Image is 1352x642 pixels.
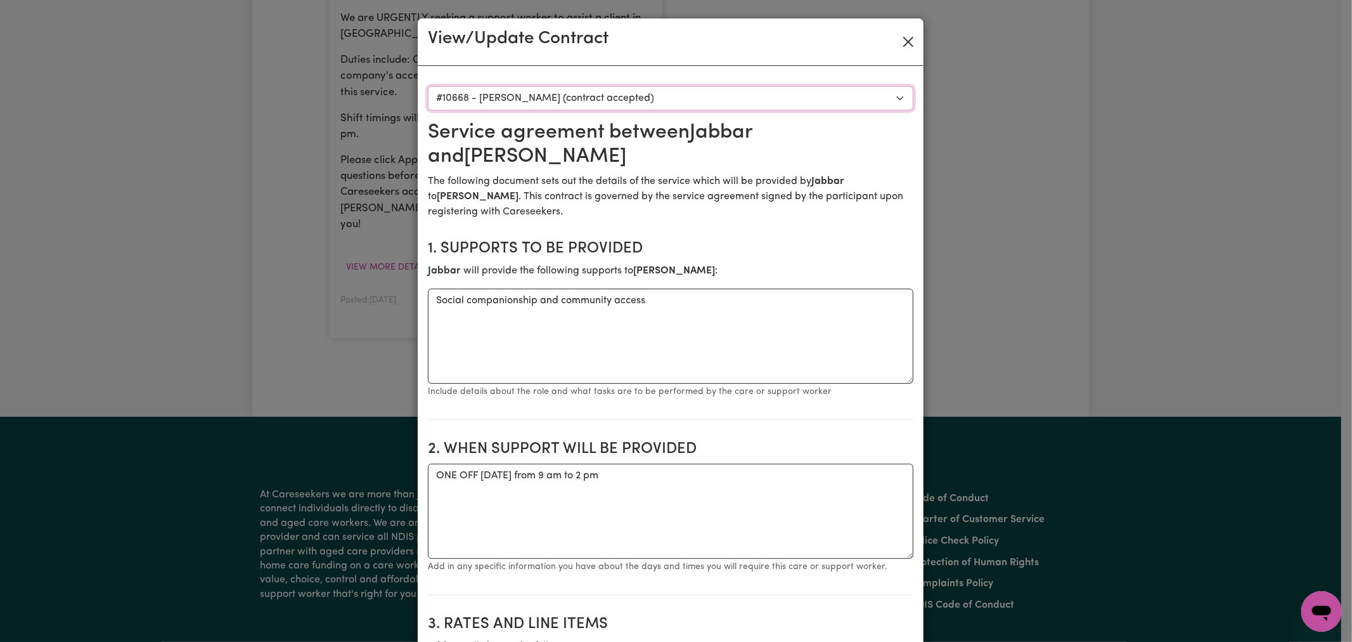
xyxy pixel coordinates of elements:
[811,176,844,187] b: Jabbar
[428,263,913,278] p: will provide the following supports to :
[428,387,832,396] small: Include details about the role and what tasks are to be performed by the care or support worker
[428,289,913,384] textarea: Social companionship and community access
[428,562,887,572] small: Add in any specific information you have about the days and times you will require this care or s...
[428,240,913,258] h2: 1. Supports to be provided
[428,440,913,459] h2: 2. When support will be provided
[428,266,463,276] b: Jabbar
[437,192,518,202] b: [PERSON_NAME]
[428,121,913,169] h2: Service agreement between Jabbar and [PERSON_NAME]
[428,174,913,219] p: The following document sets out the details of the service which will be provided by to . This co...
[898,32,918,52] button: Close
[633,266,715,276] b: [PERSON_NAME]
[428,464,913,559] textarea: ONE OFF [DATE] from 9 am to 2 pm
[428,29,608,50] h3: View/Update Contract
[1301,591,1342,632] iframe: Button to launch messaging window
[428,615,913,634] h2: 3. Rates and Line Items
